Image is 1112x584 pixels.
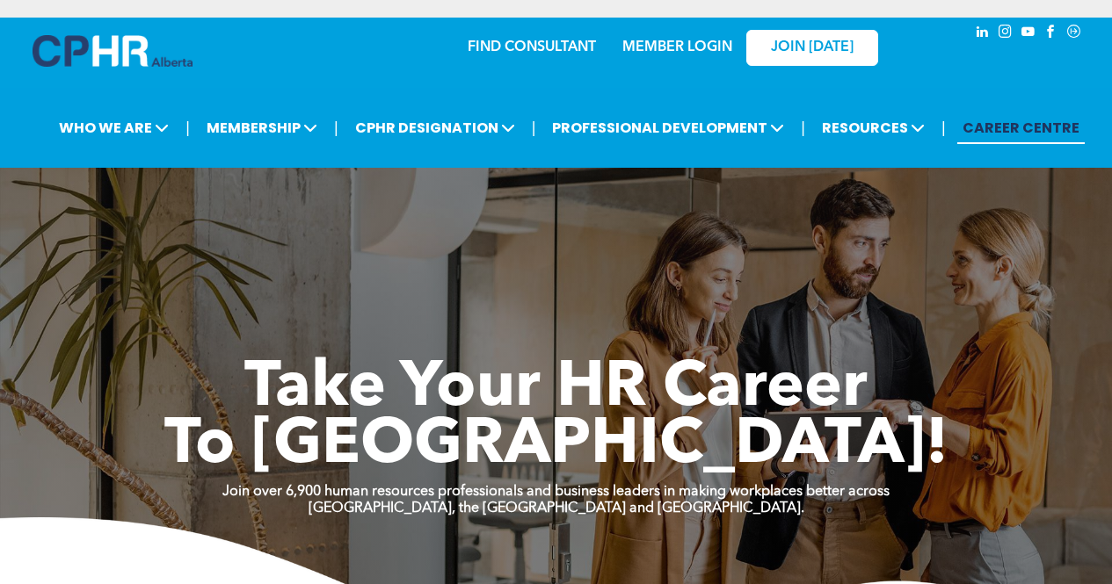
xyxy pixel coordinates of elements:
[622,40,732,54] a: MEMBER LOGIN
[350,112,520,144] span: CPHR DESIGNATION
[547,112,789,144] span: PROFESSIONAL DEVELOPMENT
[1065,22,1084,46] a: Social network
[746,30,878,66] a: JOIN [DATE]
[1042,22,1061,46] a: facebook
[941,110,946,146] li: |
[334,110,338,146] li: |
[33,35,193,67] img: A blue and white logo for cp alberta
[996,22,1015,46] a: instagram
[244,357,868,421] span: Take Your HR Career
[771,40,854,56] span: JOIN [DATE]
[801,110,805,146] li: |
[309,501,804,516] strong: [GEOGRAPHIC_DATA], the [GEOGRAPHIC_DATA] and [GEOGRAPHIC_DATA].
[817,112,930,144] span: RESOURCES
[973,22,992,46] a: linkedin
[532,110,536,146] li: |
[185,110,190,146] li: |
[54,112,174,144] span: WHO WE ARE
[201,112,323,144] span: MEMBERSHIP
[164,415,948,478] span: To [GEOGRAPHIC_DATA]!
[1019,22,1038,46] a: youtube
[222,485,890,499] strong: Join over 6,900 human resources professionals and business leaders in making workplaces better ac...
[957,112,1085,144] a: CAREER CENTRE
[468,40,596,54] a: FIND CONSULTANT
